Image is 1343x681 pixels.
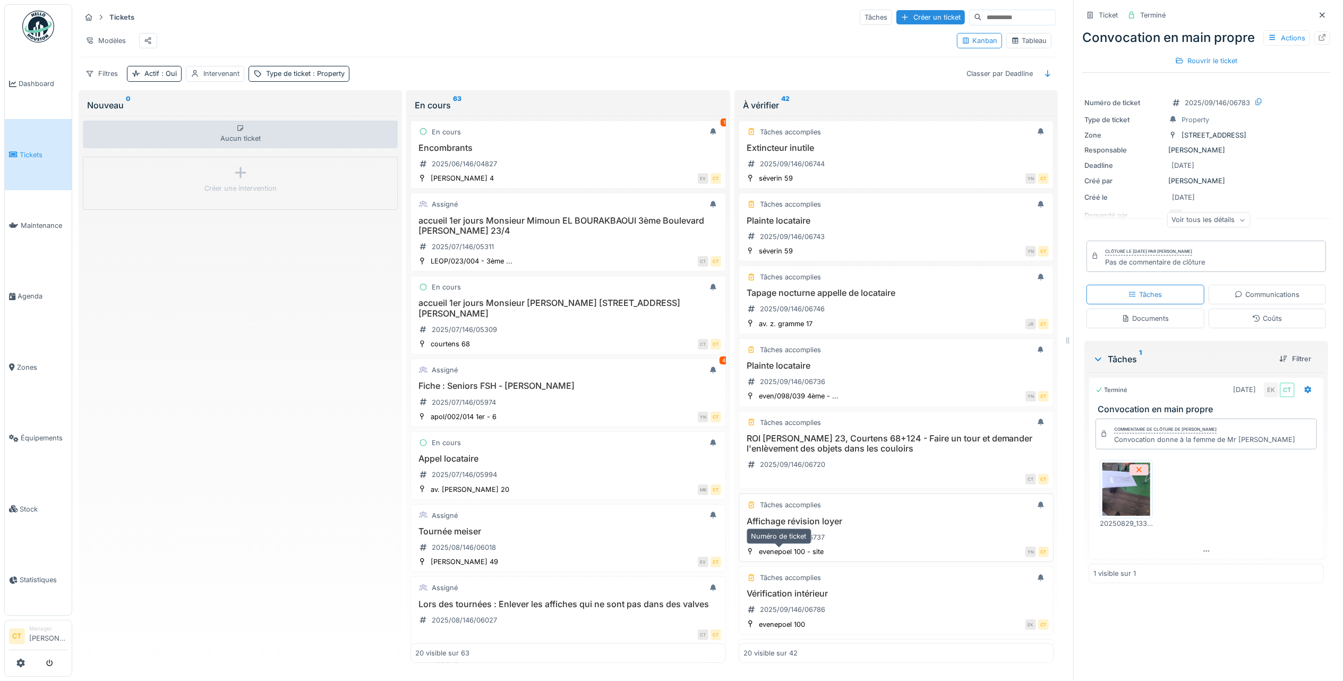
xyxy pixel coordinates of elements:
div: Assigné [432,365,458,375]
div: 2025/07/146/05309 [432,325,497,335]
div: Nouveau [87,99,394,112]
div: Voir tous les détails [1167,212,1250,228]
div: Tâches accomplies [760,127,821,137]
div: evenepoel 100 - site [759,547,824,557]
span: Zones [17,362,67,372]
div: EK [1025,619,1036,630]
a: Maintenance [5,190,72,261]
h3: Plainte locataire [743,216,1049,226]
div: [STREET_ADDRESS] [1182,130,1246,140]
div: YN [1025,547,1036,557]
div: 20 visible sur 63 [415,648,469,658]
div: CT [698,256,708,267]
div: Créé par [1084,176,1164,186]
span: Agenda [18,291,67,301]
div: YN [1025,391,1036,402]
div: YN [1025,246,1036,257]
div: CT [1038,619,1049,630]
div: Numéro de ticket [1084,98,1164,108]
div: Tâches accomplies [760,418,821,428]
div: Numéro de ticket [747,529,811,544]
div: 2025/09/146/06720 [760,459,825,470]
div: Filtres [81,66,123,81]
div: Tâches accomplies [760,345,821,355]
sup: 1 [1139,353,1142,365]
div: 1 [721,118,728,126]
h3: accueil 1er jours Monsieur Mimoun EL BOURAKBAOUI 3ème Boulevard [PERSON_NAME] 23/4 [415,216,721,236]
div: CT [1038,474,1049,484]
span: : Oui [159,70,177,78]
div: CT [1038,391,1049,402]
div: CT [1280,382,1295,397]
div: 2025/07/146/05994 [432,470,497,480]
div: Pas de commentaire de clôture [1105,257,1205,267]
h3: Convocation en main propre [1098,404,1319,414]
img: Badge_color-CXgf-gQk.svg [22,11,54,42]
div: En cours [415,99,721,112]
div: EV [698,557,708,567]
div: YN [698,412,708,422]
div: Documents [1122,313,1169,324]
div: Commentaire de clôture de [PERSON_NAME] [1114,426,1217,433]
div: Communications [1235,290,1299,300]
div: Tâches accomplies [760,272,821,282]
span: Dashboard [19,79,67,89]
div: av. [PERSON_NAME] 20 [431,484,509,495]
div: [DATE] [1171,160,1194,171]
div: Actions [1263,30,1310,46]
span: Maintenance [21,220,67,231]
h3: Plainte locataire [743,361,1049,371]
div: even/098/039 4ème - ... [759,391,839,401]
div: [PERSON_NAME] [1084,145,1328,155]
h3: Extincteur inutile [743,143,1049,153]
h3: Appel locataire [415,454,721,464]
div: En cours [432,438,461,448]
h3: Tapage nocturne appelle de locataire [743,288,1049,298]
div: 2025/07/146/05974 [432,397,496,407]
div: Assigné [432,510,458,521]
div: En cours [432,282,461,292]
div: 2025/06/146/04827 [432,159,497,169]
div: 2025/09/146/06786 [760,605,825,615]
div: CT [711,557,721,567]
div: CT [711,629,721,640]
h3: Encombrants [415,143,721,153]
div: [DATE] [1172,192,1195,202]
div: CT [698,629,708,640]
h3: Lors des tournées : Enlever les affiches qui ne sont pas dans des valves [415,599,721,609]
div: av. z. gramme 17 [759,319,812,329]
div: Tâches [1093,353,1271,365]
div: Assigné [432,583,458,593]
div: CT [1038,173,1049,184]
div: EV [698,173,708,184]
div: Type de ticket [266,69,345,79]
div: Rouvrir le ticket [1171,54,1242,68]
div: CT [1038,246,1049,257]
div: Clôturé le [DATE] par [PERSON_NAME] [1105,248,1192,256]
div: Property [1182,115,1209,125]
div: [DATE] [1233,385,1256,395]
div: courtens 68 [431,339,470,349]
a: Agenda [5,261,72,331]
span: : Property [311,70,345,78]
div: Tableau [1011,36,1047,46]
div: CT [1038,547,1049,557]
a: Stock [5,473,72,544]
div: Créé le [1084,192,1164,202]
div: Ticket [1099,10,1118,20]
div: Terminé [1096,386,1127,395]
span: Équipements [21,433,67,443]
span: Stock [20,504,67,514]
div: Convocation donne à la femme de Mr [PERSON_NAME] [1114,435,1295,445]
sup: 63 [453,99,461,112]
div: Tâches [860,10,892,25]
a: Statistiques [5,544,72,615]
div: Deadline [1084,160,1164,171]
div: YN [1025,173,1036,184]
div: 4 [720,356,728,364]
li: CT [9,628,25,644]
div: Kanban [962,36,997,46]
div: Type de ticket [1084,115,1164,125]
div: Actif [144,69,177,79]
div: séverin 59 [759,173,793,183]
